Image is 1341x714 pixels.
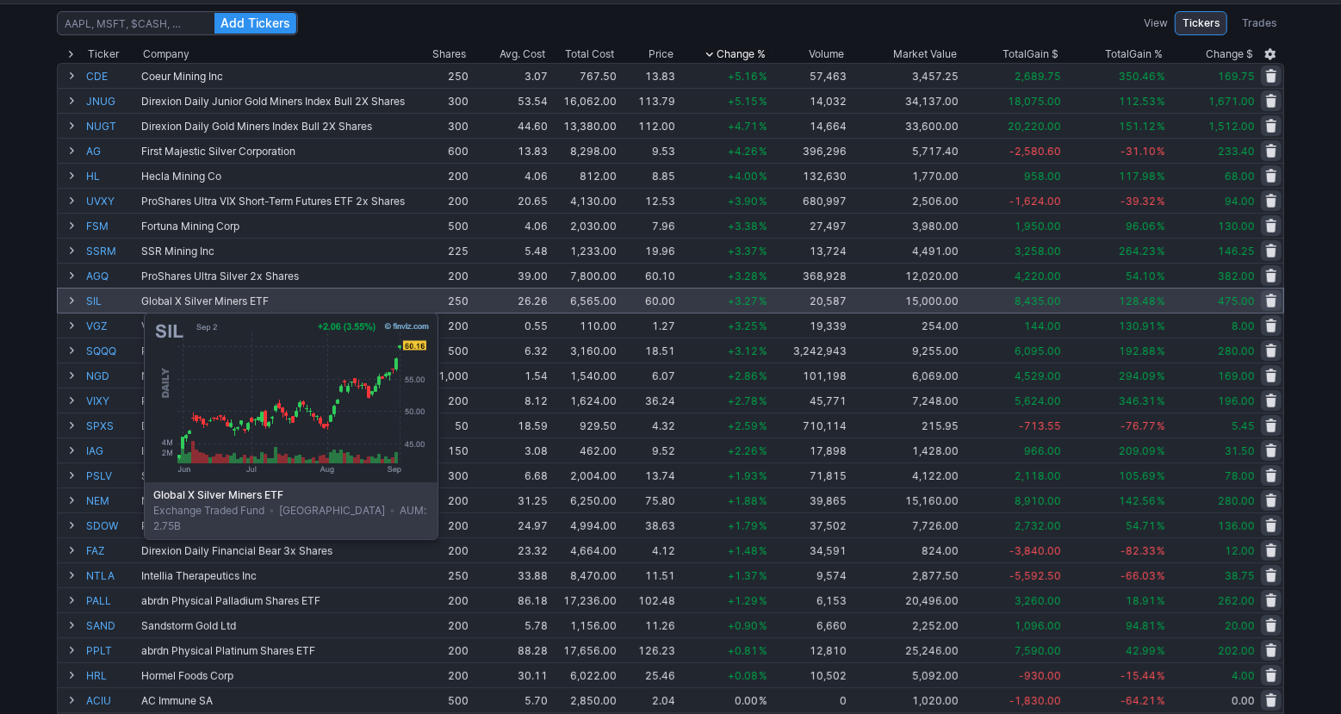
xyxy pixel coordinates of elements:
[618,363,677,388] td: 6.07
[848,438,961,463] td: 1,428.00
[1015,70,1061,83] span: 2,689.75
[470,263,549,288] td: 39.00
[141,220,407,233] div: Fortuna Mining Corp
[86,488,138,512] a: NEM
[618,63,677,88] td: 13.83
[769,138,848,163] td: 396,296
[1157,345,1165,357] span: %
[408,413,470,438] td: 50
[618,463,677,487] td: 13.74
[1157,494,1165,507] span: %
[141,245,407,258] div: SSR Mining Inc
[549,63,618,88] td: 767.50
[1232,419,1255,432] span: 5.45
[618,413,677,438] td: 4.32
[408,138,470,163] td: 600
[1126,270,1156,282] span: 54.10
[728,220,758,233] span: +3.38
[86,89,138,113] a: JNUG
[1015,345,1061,357] span: 6,095.00
[86,438,138,463] a: IAG
[728,295,758,307] span: +3.27
[1157,95,1165,108] span: %
[848,163,961,188] td: 1,770.00
[1126,220,1156,233] span: 96.06
[408,388,470,413] td: 200
[759,469,767,482] span: %
[549,313,618,338] td: 110.00
[1157,270,1165,282] span: %
[1106,46,1130,63] span: Total
[1225,170,1255,183] span: 68.00
[618,487,677,512] td: 75.80
[759,220,767,233] span: %
[470,63,549,88] td: 3.07
[86,164,138,188] a: HL
[141,195,407,208] div: ProShares Ultra VIX Short-Term Futures ETF 2x Shares
[1157,220,1165,233] span: %
[1157,245,1165,258] span: %
[1015,270,1061,282] span: 4,220.00
[141,369,407,382] div: New Gold Inc
[408,363,470,388] td: 1,000
[470,413,549,438] td: 18.59
[728,369,758,382] span: +2.86
[549,413,618,438] td: 929.50
[88,46,119,63] div: Ticker
[1218,394,1255,407] span: 196.00
[549,138,618,163] td: 8,298.00
[1003,46,1059,63] div: Gain $
[86,613,138,637] a: SAND
[769,213,848,238] td: 27,497
[86,413,138,438] a: SPXS
[769,313,848,338] td: 19,339
[618,338,677,363] td: 18.51
[86,463,138,487] a: PSLV
[408,512,470,537] td: 200
[618,238,677,263] td: 19.96
[470,463,549,487] td: 6.68
[1015,494,1061,507] span: 8,910.00
[759,95,767,108] span: %
[86,588,138,612] a: PALL
[141,345,407,357] div: ProShares UltraPro Short QQQ -3x Shares
[86,289,138,313] a: SIL
[408,313,470,338] td: 200
[1157,444,1165,457] span: %
[759,320,767,332] span: %
[759,519,767,532] span: %
[759,120,767,133] span: %
[728,70,758,83] span: +5.16
[1119,494,1156,507] span: 142.56
[728,320,758,332] span: +3.25
[86,638,138,662] a: PPLT
[1157,195,1165,208] span: %
[618,188,677,213] td: 12.53
[769,288,848,313] td: 20,587
[57,11,298,35] input: AAPL, MSFT, $CASH, …
[1119,295,1156,307] span: 128.48
[728,494,758,507] span: +1.88
[1157,419,1165,432] span: %
[1157,369,1165,382] span: %
[728,95,758,108] span: +5.15
[141,519,407,532] div: ProShares UltraPro Short Dow30 -3x Shares
[86,513,138,537] a: SDOW
[848,263,961,288] td: 12,020.00
[141,469,407,482] div: Sprott Physical Silver Trust
[1119,245,1156,258] span: 264.23
[1225,444,1255,457] span: 31.50
[848,413,961,438] td: 215.95
[728,394,758,407] span: +2.78
[408,288,470,313] td: 250
[618,213,677,238] td: 7.96
[1157,320,1165,332] span: %
[153,487,429,503] b: Global X Silver Miners ETF
[848,388,961,413] td: 7,248.00
[759,195,767,208] span: %
[728,444,758,457] span: +2.26
[549,163,618,188] td: 812.00
[1024,444,1061,457] span: 966.00
[141,95,407,108] div: Direxion Daily Junior Gold Miners Index Bull 2X Shares
[1009,195,1061,208] span: -1,624.00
